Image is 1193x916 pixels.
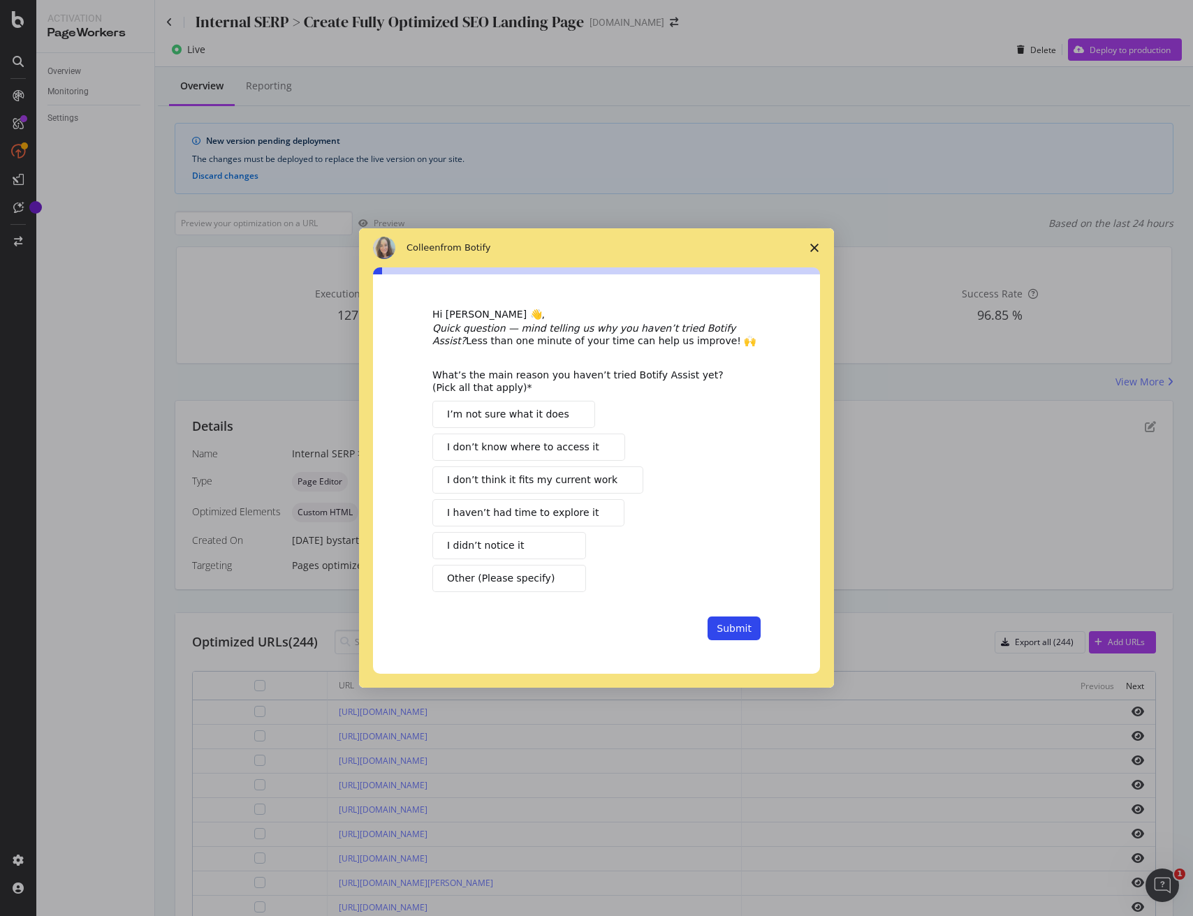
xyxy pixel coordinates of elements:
span: I don’t know where to access it [447,440,599,455]
span: from Botify [441,242,491,253]
div: What’s the main reason you haven’t tried Botify Assist yet? (Pick all that apply) [432,369,740,394]
button: I don’t know where to access it [432,434,625,461]
span: Close survey [795,228,834,267]
img: Profile image for Colleen [373,237,395,259]
span: I don’t think it fits my current work [447,473,617,487]
span: I’m not sure what it does [447,407,569,422]
span: Other (Please specify) [447,571,555,586]
button: I haven’t had time to explore it [432,499,624,526]
button: Other (Please specify) [432,565,586,592]
span: I haven’t had time to explore it [447,505,599,520]
button: I’m not sure what it does [432,401,595,428]
span: Colleen [407,242,441,253]
button: I don’t think it fits my current work [432,466,643,494]
div: Less than one minute of your time can help us improve! 🙌 [432,322,761,347]
div: Hi [PERSON_NAME] 👋, [432,308,761,322]
button: I didn’t notice it [432,532,586,559]
button: Submit [708,616,761,640]
i: Quick question — mind telling us why you haven’t tried Botify Assist? [432,323,735,346]
span: I didn’t notice it [447,538,524,553]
